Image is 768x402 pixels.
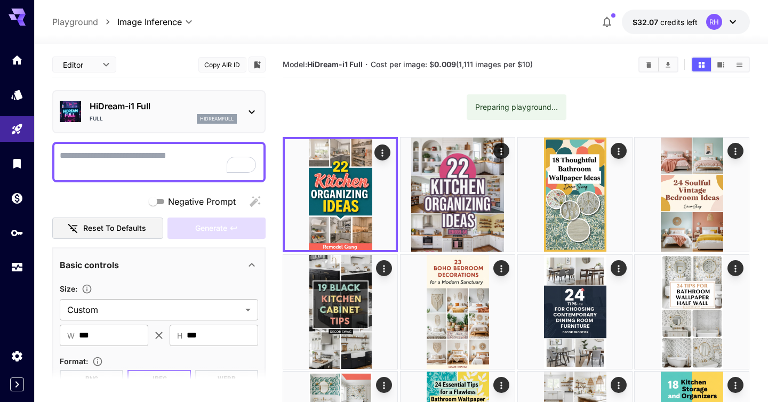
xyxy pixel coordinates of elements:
div: Preparing playground... [475,98,558,117]
p: · [365,58,368,71]
span: H [177,329,182,342]
div: Actions [493,377,509,393]
button: Reset to defaults [52,218,163,239]
span: Image Inference [117,15,182,28]
b: 0.009 [434,60,456,69]
nav: breadcrumb [52,15,117,28]
div: Playground [11,123,23,136]
div: Usage [11,261,23,274]
img: 9k= [518,138,632,252]
textarea: To enrich screen reader interactions, please activate Accessibility in Grammarly extension settings [60,149,258,175]
span: credits left [660,18,698,27]
div: Actions [611,377,627,393]
a: Playground [52,15,98,28]
p: Basic controls [60,259,119,271]
div: Actions [728,143,744,159]
div: Basic controls [60,252,258,278]
div: Settings [11,349,23,363]
img: 2Q== [285,139,396,250]
div: Actions [728,260,744,276]
span: Negative Prompt [168,195,236,208]
button: Show images in video view [711,58,730,71]
button: Adjust the dimensions of the generated image by specifying its width and height in pixels, or sel... [77,284,97,294]
p: Full [90,115,103,123]
img: Z [401,255,515,369]
img: 9k= [401,138,515,252]
button: Show images in list view [730,58,749,71]
span: Editor [63,59,96,70]
b: HiDream-i1 Full [307,60,363,69]
span: Model: [283,60,363,69]
span: Size : [60,284,77,293]
button: $32.07484RH [622,10,750,34]
div: Models [11,88,23,101]
span: Format : [60,357,88,366]
img: 9k= [635,138,749,252]
button: Clear Images [639,58,658,71]
div: Wallet [11,191,23,205]
div: Show images in grid viewShow images in video viewShow images in list view [691,57,750,73]
div: Clear ImagesDownload All [638,57,678,73]
button: Expand sidebar [10,377,24,391]
button: Copy AIR ID [198,57,246,73]
div: Actions [375,144,391,160]
div: RH [706,14,722,30]
div: Home [11,53,23,67]
div: $32.07484 [633,17,698,28]
span: Custom [67,303,241,316]
div: Actions [728,377,744,393]
div: Actions [493,260,509,276]
span: $32.07 [633,18,660,27]
p: hidreamfull [200,115,234,123]
img: 2Q== [518,255,632,369]
span: W [67,329,75,342]
button: Choose the file format for the output image. [88,356,107,367]
button: Add to library [252,58,262,71]
div: HiDream-i1 FullFullhidreamfull [60,95,258,128]
span: Cost per image: $ (1,111 images per $10) [371,60,533,69]
img: 9k= [283,255,397,369]
div: Actions [611,260,627,276]
div: Actions [611,143,627,159]
p: HiDream-i1 Full [90,100,237,112]
div: Actions [377,260,393,276]
button: Download All [659,58,677,71]
div: Library [11,157,23,170]
div: Actions [377,377,393,393]
div: API Keys [11,226,23,239]
button: Show images in grid view [692,58,711,71]
div: Actions [493,143,509,159]
img: Z [635,255,749,369]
